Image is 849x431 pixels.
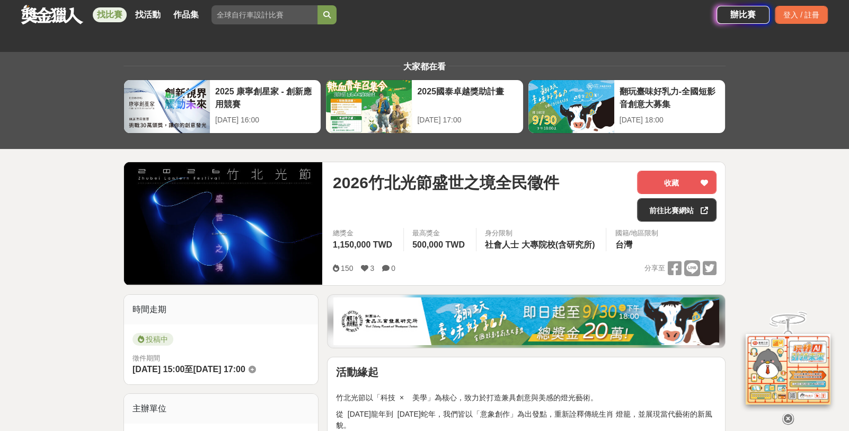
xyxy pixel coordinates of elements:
[391,264,395,272] span: 0
[412,228,467,239] span: 最高獎金
[124,162,322,285] img: Cover Image
[333,171,559,195] span: 2026竹北光節盛世之境全民徵件
[637,198,717,222] a: 前往比賽網站
[211,5,317,24] input: 全球自行車設計比賽
[644,260,665,276] span: 分享至
[124,394,318,424] div: 主辦單位
[333,228,395,239] span: 總獎金
[401,62,448,71] span: 大家都在看
[93,7,127,22] a: 找比賽
[620,85,720,109] div: 翻玩臺味好乳力-全國短影音創意大募集
[417,85,517,109] div: 2025國泰卓越獎助計畫
[169,7,203,22] a: 作品集
[341,264,353,272] span: 150
[521,240,595,249] span: 大專院校(含研究所)
[717,6,770,24] a: 辦比賽
[637,171,717,194] button: 收藏
[131,7,165,22] a: 找活動
[132,365,184,374] span: [DATE] 15:00
[124,295,318,324] div: 時間走期
[336,409,717,431] p: 從 [DATE]龍年到 [DATE]蛇年，我們皆以「意象創作」為出發點，重新詮釋傳統生肖 燈籠，並展現當代藝術的新風貌。
[620,115,720,126] div: [DATE] 18:00
[123,80,321,134] a: 2025 康寧創星家 - 創新應用競賽[DATE] 16:00
[485,228,598,239] div: 身分限制
[412,240,465,249] span: 500,000 TWD
[193,365,245,374] span: [DATE] 17:00
[215,85,315,109] div: 2025 康寧創星家 - 創新應用競賽
[132,333,173,346] span: 投稿中
[336,366,378,378] strong: 活動緣起
[615,240,632,249] span: 台灣
[333,297,719,345] img: 1c81a89c-c1b3-4fd6-9c6e-7d29d79abef5.jpg
[528,80,726,134] a: 翻玩臺味好乳力-全國短影音創意大募集[DATE] 18:00
[370,264,374,272] span: 3
[333,240,392,249] span: 1,150,000 TWD
[417,115,517,126] div: [DATE] 17:00
[132,354,160,362] span: 徵件期間
[325,80,523,134] a: 2025國泰卓越獎助計畫[DATE] 17:00
[775,6,828,24] div: 登入 / 註冊
[215,115,315,126] div: [DATE] 16:00
[615,228,658,239] div: 國籍/地區限制
[184,365,193,374] span: 至
[485,240,519,249] span: 社會人士
[336,381,717,403] p: 竹北光節以「科技 × 美學」為核心，致力於打造兼具創意與美感的燈光藝術。
[746,334,830,404] img: d2146d9a-e6f6-4337-9592-8cefde37ba6b.png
